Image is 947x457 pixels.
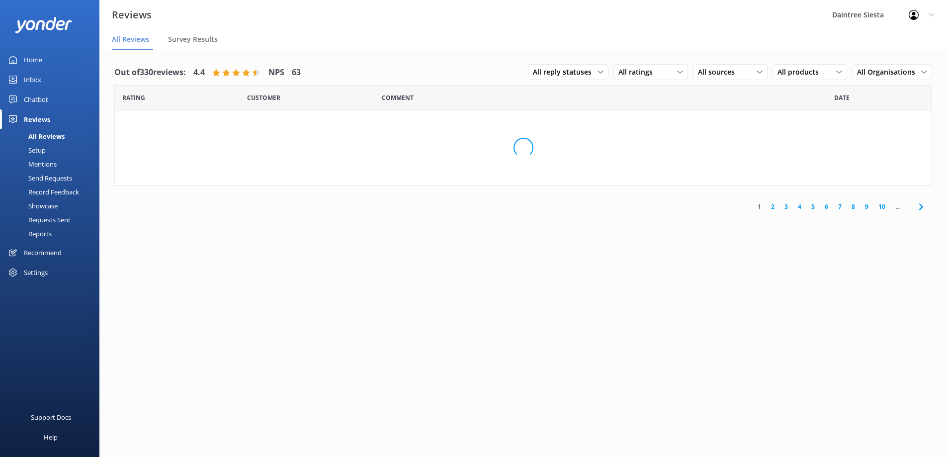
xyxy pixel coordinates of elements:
a: 7 [833,202,847,211]
div: Showcase [6,199,58,213]
h4: 63 [292,66,301,79]
a: 10 [873,202,890,211]
a: 8 [847,202,860,211]
h4: 4.4 [193,66,205,79]
span: All Reviews [112,34,149,44]
span: All sources [698,67,741,78]
a: Send Requests [6,171,99,185]
div: All Reviews [6,129,65,143]
a: 5 [806,202,820,211]
a: Setup [6,143,99,157]
div: Home [24,50,42,70]
span: ... [890,202,905,211]
a: Mentions [6,157,99,171]
a: All Reviews [6,129,99,143]
div: Chatbot [24,90,48,109]
span: All Organisations [857,67,921,78]
a: Reports [6,227,99,241]
a: 3 [779,202,793,211]
a: 9 [860,202,873,211]
div: Settings [24,263,48,282]
a: Record Feedback [6,185,99,199]
a: Showcase [6,199,99,213]
div: Inbox [24,70,41,90]
span: Question [382,93,414,102]
div: Record Feedback [6,185,79,199]
div: Mentions [6,157,57,171]
span: Survey Results [168,34,218,44]
div: Help [44,427,58,447]
h4: NPS [268,66,284,79]
div: Requests Sent [6,213,71,227]
div: Setup [6,143,46,157]
div: Send Requests [6,171,72,185]
span: All reply statuses [533,67,598,78]
span: All products [777,67,825,78]
div: Recommend [24,243,62,263]
div: Support Docs [31,407,71,427]
span: Date [122,93,145,102]
span: All ratings [618,67,659,78]
a: Requests Sent [6,213,99,227]
h3: Reviews [112,7,152,23]
a: 1 [753,202,766,211]
div: Reviews [24,109,50,129]
a: 4 [793,202,806,211]
div: Reports [6,227,52,241]
a: 2 [766,202,779,211]
span: Date [247,93,280,102]
a: 6 [820,202,833,211]
img: yonder-white-logo.png [15,17,72,33]
h4: Out of 330 reviews: [114,66,186,79]
span: Date [834,93,850,102]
